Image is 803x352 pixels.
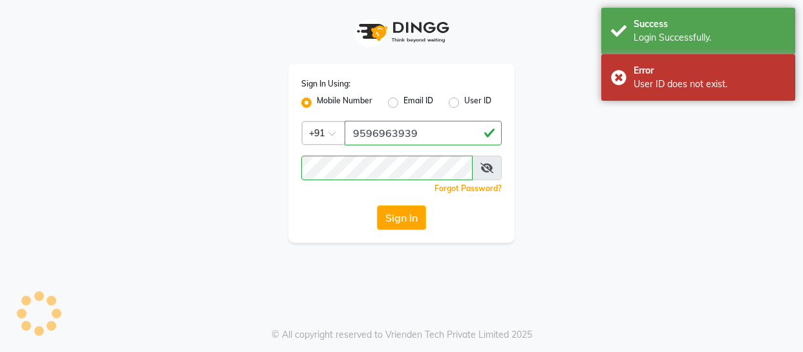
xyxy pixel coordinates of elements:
label: Sign In Using: [301,78,350,90]
label: Mobile Number [317,95,372,110]
a: Forgot Password? [434,183,502,193]
img: logo1.svg [350,13,453,51]
label: Email ID [403,95,433,110]
input: Username [301,156,473,180]
div: Login Successfully. [634,31,786,45]
div: Error [634,64,786,78]
input: Username [345,121,502,145]
div: User ID does not exist. [634,78,786,91]
div: Success [634,17,786,31]
button: Sign In [377,205,426,230]
label: User ID [464,95,491,110]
